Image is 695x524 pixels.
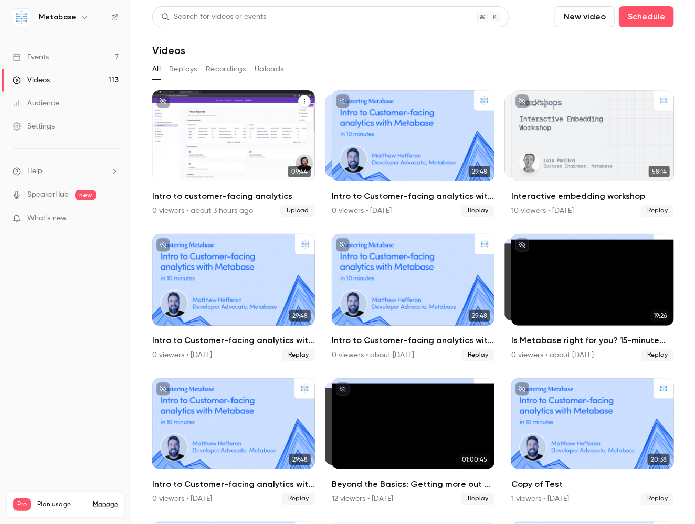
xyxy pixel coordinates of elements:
[511,206,574,216] div: 10 viewers • [DATE]
[332,378,494,505] a: 01:00:4501:00:45Beyond the Basics: Getting more out of Metabase12 viewers • [DATE]Replay
[511,234,674,361] a: 19:2619:26Is Metabase right for you? 15-minute tool overview0 viewers • about [DATE]Replay
[93,500,118,509] a: Manage
[332,378,494,505] li: Beyond the Basics: Getting more out of Metabase
[169,61,197,78] button: Replays
[289,310,311,322] span: 29:48
[37,500,87,509] span: Plan usage
[39,12,76,23] h6: Metabase
[27,166,43,177] span: Help
[156,94,170,108] button: unpublished
[515,382,529,396] button: unpublished
[511,378,674,505] li: Copy of Test
[152,190,315,202] h2: Intro to customer-facing analytics
[511,378,674,505] a: 20:38Copy of Test1 viewers • [DATE]Replay
[515,94,529,108] button: unpublished
[511,478,674,490] h2: Copy of Test
[156,382,170,396] button: unpublished
[469,310,490,322] span: 29:48
[511,234,674,361] li: Is Metabase right for you? 15-minute tool overview
[515,238,529,252] button: unpublished
[336,382,350,396] button: unpublished
[27,213,67,224] span: What's new
[332,334,494,347] h2: Intro to Customer-facing analytics with Metabase
[13,121,55,132] div: Settings
[650,310,670,322] span: 19:26
[152,478,315,490] h2: Intro to Customer-facing analytics with Metabase
[649,166,670,177] span: 58:14
[511,334,674,347] h2: Is Metabase right for you? 15-minute tool overview
[288,166,311,177] span: 09:44
[511,90,674,217] li: Interactive embedding workshop
[152,334,315,347] h2: Intro to Customer-facing analytics with Metabase
[641,205,674,217] span: Replay
[152,44,185,57] h1: Videos
[282,349,315,361] span: Replay
[206,61,246,78] button: Recordings
[13,98,59,109] div: Audience
[152,234,315,361] li: Intro to Customer-facing analytics with Metabase
[336,238,350,252] button: unpublished
[13,75,50,85] div: Videos
[27,189,69,200] a: SpeakerHub
[152,378,315,505] li: Intro to Customer-facing analytics with Metabase
[255,61,284,78] button: Uploads
[75,190,96,200] span: new
[648,454,670,465] span: 20:38
[461,205,494,217] span: Replay
[152,61,161,78] button: All
[511,90,674,217] a: 58:1458:14Interactive embedding workshop10 viewers • [DATE]Replay
[469,166,490,177] span: 29:48
[161,12,266,23] div: Search for videos or events
[13,498,31,511] span: Pro
[289,454,311,465] span: 29:48
[13,9,30,26] img: Metabase
[332,494,393,504] div: 12 viewers • [DATE]
[641,493,674,505] span: Replay
[332,90,494,217] li: Intro to Customer-facing analytics with Metabase
[152,234,315,361] a: 29:48Intro to Customer-facing analytics with Metabase0 viewers • [DATE]Replay
[511,494,569,504] div: 1 viewers • [DATE]
[461,349,494,361] span: Replay
[461,493,494,505] span: Replay
[641,349,674,361] span: Replay
[152,494,212,504] div: 0 viewers • [DATE]
[152,6,674,518] section: Videos
[332,350,414,360] div: 0 viewers • about [DATE]
[555,6,615,27] button: New video
[332,234,494,361] a: 29:48Intro to Customer-facing analytics with Metabase0 viewers • about [DATE]Replay
[511,190,674,202] h2: Interactive embedding workshop
[152,90,315,217] a: 09:44Intro to customer-facing analytics0 viewers • about 3 hours agoUpload
[280,205,315,217] span: Upload
[459,454,490,465] span: 01:00:45
[332,234,494,361] li: Intro to Customer-facing analytics with Metabase
[282,493,315,505] span: Replay
[106,214,119,223] iframe: Noticeable Trigger
[619,6,674,27] button: Schedule
[332,206,392,216] div: 0 viewers • [DATE]
[511,350,594,360] div: 0 viewers • about [DATE]
[152,90,315,217] li: Intro to customer-facing analytics
[152,206,253,216] div: 0 viewers • about 3 hours ago
[152,350,212,360] div: 0 viewers • [DATE]
[152,378,315,505] a: 29:48Intro to Customer-facing analytics with Metabase0 viewers • [DATE]Replay
[332,90,494,217] a: 29:4829:48Intro to Customer-facing analytics with Metabase0 viewers • [DATE]Replay
[156,238,170,252] button: unpublished
[332,478,494,490] h2: Beyond the Basics: Getting more out of Metabase
[13,52,49,62] div: Events
[13,166,119,177] li: help-dropdown-opener
[332,190,494,202] h2: Intro to Customer-facing analytics with Metabase
[336,94,350,108] button: unpublished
